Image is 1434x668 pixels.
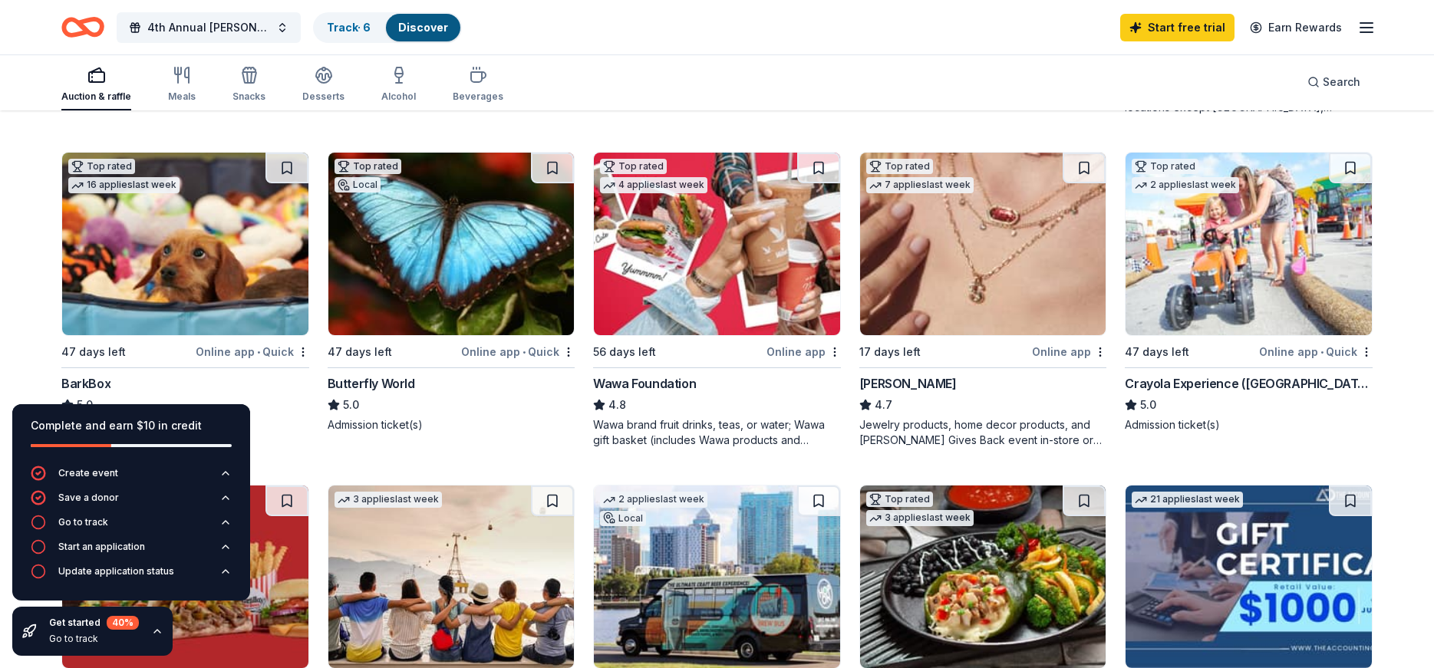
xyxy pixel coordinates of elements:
[1125,152,1373,433] a: Image for Crayola Experience (Orlando)Top rated2 applieslast week47 days leftOnline app•QuickCray...
[343,396,359,414] span: 5.0
[593,417,841,448] div: Wawa brand fruit drinks, teas, or water; Wawa gift basket (includes Wawa products and coupons)
[593,343,656,361] div: 56 days left
[381,90,416,103] div: Alcohol
[1125,343,1189,361] div: 47 days left
[257,346,260,358] span: •
[147,18,270,37] span: 4th Annual [PERSON_NAME] EMS Scholarship Golf Tournament
[866,177,974,193] div: 7 applies last week
[335,159,401,174] div: Top rated
[1120,14,1235,41] a: Start free trial
[328,417,575,433] div: Admission ticket(s)
[328,343,392,361] div: 47 days left
[61,152,309,433] a: Image for BarkBoxTop rated16 applieslast week47 days leftOnline app•QuickBarkBox5.0Dog toy(s), do...
[859,343,921,361] div: 17 days left
[859,374,957,393] div: [PERSON_NAME]
[1320,346,1324,358] span: •
[168,60,196,110] button: Meals
[68,159,135,174] div: Top rated
[1132,492,1243,508] div: 21 applies last week
[58,541,145,553] div: Start an application
[1323,73,1360,91] span: Search
[232,60,265,110] button: Snacks
[600,511,646,526] div: Local
[49,633,139,645] div: Go to track
[593,374,696,393] div: Wawa Foundation
[453,90,503,103] div: Beverages
[58,565,174,578] div: Update application status
[453,60,503,110] button: Beverages
[302,90,344,103] div: Desserts
[31,564,232,588] button: Update application status
[600,492,707,508] div: 2 applies last week
[594,485,840,668] img: Image for Brew Bus Tours
[61,60,131,110] button: Auction & raffle
[1126,485,1372,668] img: Image for The Accounting Doctor
[866,159,933,174] div: Top rated
[61,374,110,393] div: BarkBox
[1295,67,1373,97] button: Search
[328,374,415,393] div: Butterfly World
[327,21,371,34] a: Track· 6
[1259,342,1373,361] div: Online app Quick
[381,60,416,110] button: Alcohol
[335,177,381,193] div: Local
[61,343,126,361] div: 47 days left
[58,492,119,504] div: Save a donor
[866,510,974,526] div: 3 applies last week
[31,416,232,435] div: Complete and earn $10 in credit
[866,492,933,507] div: Top rated
[313,12,462,43] button: Track· 6Discover
[1032,342,1106,361] div: Online app
[302,60,344,110] button: Desserts
[1125,374,1373,393] div: Crayola Experience ([GEOGRAPHIC_DATA])
[31,539,232,564] button: Start an application
[1126,153,1372,335] img: Image for Crayola Experience (Orlando)
[600,159,667,174] div: Top rated
[31,515,232,539] button: Go to track
[523,346,526,358] span: •
[1140,396,1156,414] span: 5.0
[31,490,232,515] button: Save a donor
[328,153,575,335] img: Image for Butterfly World
[168,90,196,103] div: Meals
[875,396,892,414] span: 4.7
[328,152,575,433] a: Image for Butterfly WorldTop ratedLocal47 days leftOnline app•QuickButterfly World5.0Admission ti...
[58,516,108,528] div: Go to track
[335,492,442,508] div: 3 applies last week
[1132,177,1239,193] div: 2 applies last week
[608,396,626,414] span: 4.8
[107,616,139,630] div: 40 %
[68,177,180,193] div: 16 applies last week
[766,342,841,361] div: Online app
[49,616,139,630] div: Get started
[232,90,265,103] div: Snacks
[398,21,448,34] a: Discover
[593,152,841,448] a: Image for Wawa FoundationTop rated4 applieslast week56 days leftOnline appWawa Foundation4.8Wawa ...
[461,342,575,361] div: Online app Quick
[1132,159,1198,174] div: Top rated
[860,485,1106,668] img: Image for Abuelo's
[61,90,131,103] div: Auction & raffle
[594,153,840,335] img: Image for Wawa Foundation
[62,153,308,335] img: Image for BarkBox
[61,9,104,45] a: Home
[31,466,232,490] button: Create event
[600,177,707,193] div: 4 applies last week
[328,485,575,668] img: Image for Let's Roam
[859,152,1107,448] a: Image for Kendra ScottTop rated7 applieslast week17 days leftOnline app[PERSON_NAME]4.7Jewelry pr...
[58,467,118,479] div: Create event
[1241,14,1351,41] a: Earn Rewards
[859,417,1107,448] div: Jewelry products, home decor products, and [PERSON_NAME] Gives Back event in-store or online (or ...
[1125,417,1373,433] div: Admission ticket(s)
[117,12,301,43] button: 4th Annual [PERSON_NAME] EMS Scholarship Golf Tournament
[196,342,309,361] div: Online app Quick
[860,153,1106,335] img: Image for Kendra Scott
